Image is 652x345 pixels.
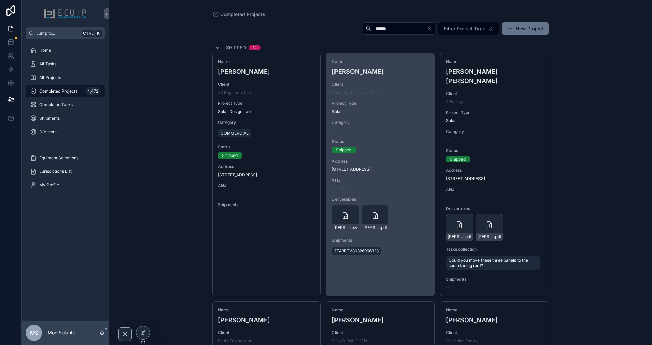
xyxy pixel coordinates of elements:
span: Solar [332,109,342,114]
span: [STREET_ADDRESS] [218,172,315,178]
span: Solar Design Lab [218,109,251,114]
span: My Profile [39,182,59,188]
a: Name[PERSON_NAME] [PERSON_NAME]Client4IEnergyProject TypeSolarCategory--StatusShippedAddress[STRE... [440,53,549,296]
a: Name[PERSON_NAME]ClientJX Engineers LLCProject TypeSolar Design LabCategoryCOMMERCIALStatusShippe... [212,53,321,296]
span: Project Type [332,101,429,106]
p: Mon Solante [48,329,75,336]
span: K [96,31,101,36]
span: Client [332,330,429,335]
span: Name [446,59,543,64]
a: New Project [502,22,549,35]
span: -- [218,191,222,197]
span: Address [218,164,315,169]
span: Completed Projects [39,88,77,94]
span: -- [446,195,450,200]
button: Clear [427,26,435,31]
span: Client [332,82,429,87]
div: 12 [253,45,257,50]
span: Deliverables [332,197,429,202]
button: Jump to...CtrlK [26,27,105,39]
span: AHJ [446,187,543,192]
span: Shipments [446,277,543,282]
button: Select Button [438,22,499,35]
a: DIY Input [26,126,105,138]
a: SOLAR ROOF GEN [332,338,367,344]
span: Equiment Selections [39,155,78,161]
a: Solace Solar Installation [332,90,378,95]
span: [PERSON_NAME]-Structural-Letter [477,234,494,240]
div: Shipped [336,147,351,153]
span: Shipments [39,116,60,121]
span: Name [332,59,429,64]
span: Status [218,144,315,150]
div: scrollable content [22,39,109,200]
a: Jurisdictions List [26,165,105,178]
span: Solar [446,118,456,124]
span: Client [218,82,315,87]
a: Name[PERSON_NAME]ClientSolace Solar InstallationProject TypeSolarCategory--StatusShippedAddress[S... [326,53,435,296]
span: Shipments [218,202,315,208]
span: Shipped [226,44,246,51]
a: 1Z43RTV30326966923 [332,247,381,255]
span: [STREET_ADDRESS] [332,167,429,172]
span: MS [30,329,38,337]
span: [STREET_ADDRESS] [446,176,543,181]
a: Could you move these three panels to the south facing roof? [446,256,540,270]
span: Completed Projects [220,11,265,18]
div: 4,472 [85,87,101,95]
a: Equiment Selections [26,152,105,164]
span: JX Engineers LLC [218,90,252,95]
a: Shipments [26,112,105,125]
a: Volt Solar Energy [446,338,479,344]
a: Completed Tasks [26,99,105,111]
span: [PERSON_NAME] [333,225,349,230]
span: Name [218,59,315,64]
span: Ecuip Engineering [218,338,252,344]
span: Category [218,120,315,125]
span: Shipments [332,237,429,243]
div: Shipped [450,156,466,162]
span: Client [446,91,543,96]
h4: [PERSON_NAME] [218,67,315,76]
span: All Tasks [39,61,56,67]
h4: [PERSON_NAME] [446,315,543,325]
span: 1Z43RTV30326966923 [334,248,379,254]
span: Tasks collection [446,247,543,252]
span: [PERSON_NAME]-Engineering [363,225,380,230]
a: My Profile [26,179,105,191]
h4: [PERSON_NAME] [332,67,429,76]
span: Completed Tasks [39,102,73,108]
img: App logo [44,8,87,19]
div: Shipped [222,152,238,159]
span: Deliverables [446,206,543,211]
h4: [PERSON_NAME] [332,315,429,325]
h4: [PERSON_NAME] [PERSON_NAME] [446,67,543,85]
span: Home [39,48,51,53]
span: Category [332,120,429,125]
span: Miramar [332,186,348,191]
span: AHJ [218,183,315,188]
span: Project Type [218,101,315,106]
span: -- [332,128,336,133]
span: Category [446,129,543,134]
span: Jump to... [36,31,79,36]
span: Filter Project Type [444,25,485,32]
span: -- [446,137,450,143]
span: [PERSON_NAME]-Engineering-(1) [448,234,464,240]
span: .pdf [494,234,501,240]
span: Could you move these three panels to the south facing roof? [449,258,538,268]
span: -- [446,285,450,290]
a: Completed Projects [212,11,265,18]
span: Project Type [446,110,543,115]
span: Address [446,168,543,173]
a: 4IEnergy [446,99,463,104]
span: Client [218,330,315,335]
span: All Projects [39,75,61,80]
h4: [PERSON_NAME] [218,315,315,325]
span: COMMERCIAL [221,131,249,136]
span: AHJ [332,178,429,183]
